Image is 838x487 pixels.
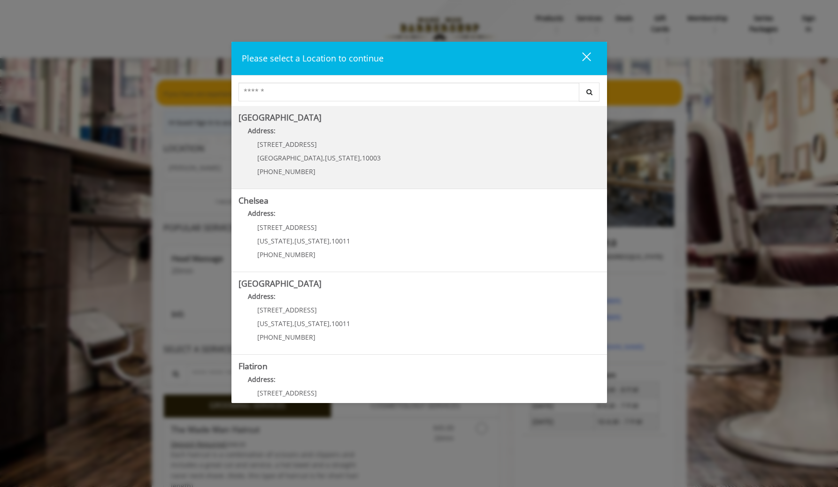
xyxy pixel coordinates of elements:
b: [GEOGRAPHIC_DATA] [238,112,322,123]
span: [STREET_ADDRESS] [257,140,317,149]
span: [GEOGRAPHIC_DATA] [257,153,323,162]
span: 10003 [362,153,381,162]
span: [US_STATE] [294,319,330,328]
b: Chelsea [238,195,269,206]
i: Search button [584,89,595,95]
span: [STREET_ADDRESS] [257,223,317,232]
div: Center Select [238,83,600,106]
span: 10011 [331,319,350,328]
span: [PHONE_NUMBER] [257,167,315,176]
span: , [292,236,294,245]
span: , [292,319,294,328]
b: Address: [248,375,276,384]
span: [PHONE_NUMBER] [257,333,315,342]
span: [US_STATE] [325,153,360,162]
div: close dialog [571,52,590,66]
span: [STREET_ADDRESS] [257,305,317,314]
span: [PHONE_NUMBER] [257,250,315,259]
input: Search Center [238,83,579,101]
b: Address: [248,126,276,135]
span: , [330,236,331,245]
b: [GEOGRAPHIC_DATA] [238,278,322,289]
span: , [360,153,362,162]
b: Address: [248,292,276,301]
b: Address: [248,209,276,218]
span: , [323,153,325,162]
span: [US_STATE] [257,319,292,328]
span: , [330,319,331,328]
b: Flatiron [238,360,268,372]
button: close dialog [565,49,597,68]
span: [STREET_ADDRESS] [257,388,317,397]
span: [US_STATE] [257,236,292,245]
span: [US_STATE] [294,236,330,245]
span: Please select a Location to continue [242,53,384,64]
span: 10011 [331,236,350,245]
